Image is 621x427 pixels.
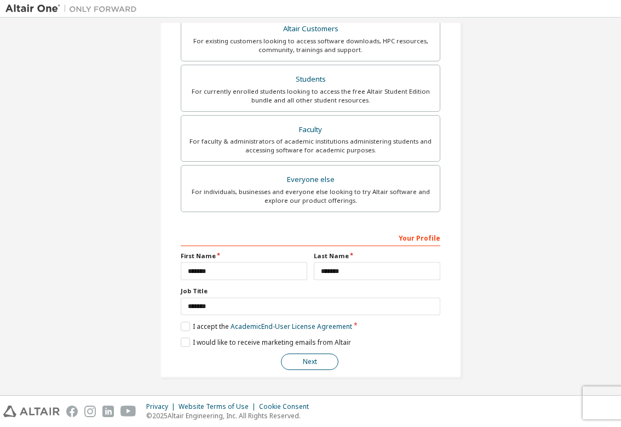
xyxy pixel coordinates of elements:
[188,122,433,138] div: Faculty
[188,187,433,205] div: For individuals, businesses and everyone else looking to try Altair software and explore our prod...
[314,252,440,260] label: Last Name
[259,402,315,411] div: Cookie Consent
[181,322,352,331] label: I accept the
[181,229,440,246] div: Your Profile
[181,252,307,260] label: First Name
[179,402,259,411] div: Website Terms of Use
[188,21,433,37] div: Altair Customers
[188,137,433,155] div: For faculty & administrators of academic institutions administering students and accessing softwa...
[102,406,114,417] img: linkedin.svg
[181,287,440,295] label: Job Title
[66,406,78,417] img: facebook.svg
[84,406,96,417] img: instagram.svg
[146,411,315,420] p: © 2025 Altair Engineering, Inc. All Rights Reserved.
[231,322,352,331] a: Academic End-User License Agreement
[188,72,433,87] div: Students
[281,354,338,370] button: Next
[146,402,179,411] div: Privacy
[181,338,351,347] label: I would like to receive marketing emails from Altair
[188,172,433,187] div: Everyone else
[188,87,433,105] div: For currently enrolled students looking to access the free Altair Student Edition bundle and all ...
[120,406,136,417] img: youtube.svg
[5,3,142,14] img: Altair One
[188,37,433,54] div: For existing customers looking to access software downloads, HPC resources, community, trainings ...
[3,406,60,417] img: altair_logo.svg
